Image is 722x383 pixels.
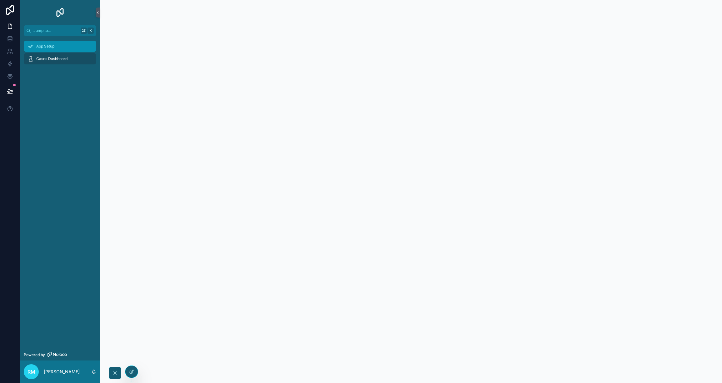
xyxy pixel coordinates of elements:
span: Jump to... [33,28,78,33]
span: Powered by [24,352,45,357]
span: App Setup [36,44,54,49]
div: scrollable content [20,36,100,73]
a: App Setup [24,41,96,52]
p: [PERSON_NAME] [44,369,80,375]
a: Cases Dashboard [24,53,96,64]
span: K [88,28,93,33]
img: App logo [55,8,65,18]
a: Powered by [20,349,100,360]
button: Jump to...K [24,25,96,36]
span: RM [28,368,35,375]
span: Cases Dashboard [36,56,68,61]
